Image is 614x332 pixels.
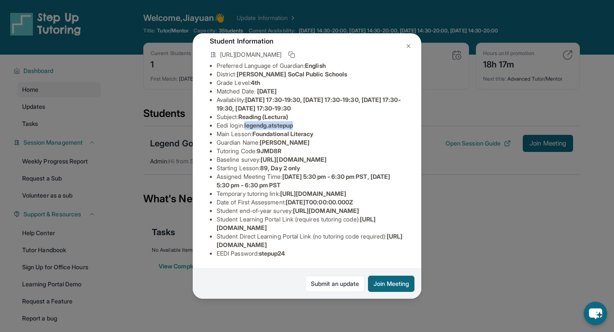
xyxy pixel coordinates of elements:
button: chat-button [584,302,607,325]
li: Starting Lesson : [217,164,404,172]
li: Eedi login : [217,121,404,130]
span: English [305,62,326,69]
li: Student end-of-year survey : [217,207,404,215]
span: Reading (Lectura) [238,113,288,120]
button: Join Meeting [368,276,414,292]
li: Subject : [217,113,404,121]
span: [DATE] [257,87,277,95]
img: Close Icon [405,43,412,50]
span: 4th [251,79,260,86]
li: Grade Level: [217,79,404,87]
h4: Student Information [210,36,404,46]
span: stepup24 [259,250,285,257]
span: [URL][DOMAIN_NAME] [293,207,359,214]
li: Student Learning Portal Link (requires tutoring code) : [217,215,404,232]
span: 89, Day 2 only [260,164,300,172]
a: Submit an update [305,276,365,292]
li: Availability: [217,96,404,113]
li: Temporary tutoring link : [217,189,404,198]
span: 9JMD8R [257,147,281,154]
li: Student Direct Learning Portal Link (no tutoring code required) : [217,232,404,249]
li: EEDI Password : [217,249,404,258]
span: [URL][DOMAIN_NAME] [261,156,327,163]
span: [DATE]T00:00:00.000Z [286,198,353,206]
li: Guardian Name : [217,138,404,147]
span: [URL][DOMAIN_NAME] [220,50,281,59]
li: Main Lesson : [217,130,404,138]
span: [DATE] 5:30 pm - 6:30 pm PST, [DATE] 5:30 pm - 6:30 pm PST [217,173,390,189]
li: Assigned Meeting Time : [217,172,404,189]
li: Tutoring Code : [217,147,404,155]
span: legendg.atstepup [244,122,293,129]
li: District: [217,70,404,79]
li: Matched Date: [217,87,404,96]
span: [URL][DOMAIN_NAME] [280,190,346,197]
span: [PERSON_NAME] SoCal Public Schools [237,70,347,78]
li: Baseline survey : [217,155,404,164]
span: [DATE] 17:30-19:30, [DATE] 17:30-19:30, [DATE] 17:30-19:30, [DATE] 17:30-19:30 [217,96,401,112]
span: Foundational Literacy [252,130,313,137]
span: [PERSON_NAME] [260,139,310,146]
button: Copy link [287,50,297,60]
li: Preferred Language of Guardian: [217,61,404,70]
li: Date of First Assessment : [217,198,404,207]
